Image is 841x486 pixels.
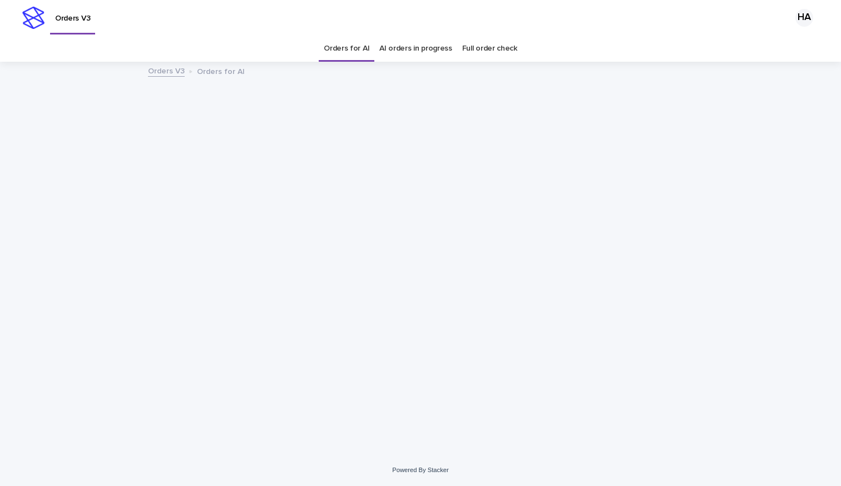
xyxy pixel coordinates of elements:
div: HA [795,9,813,27]
img: stacker-logo-s-only.png [22,7,44,29]
a: Powered By Stacker [392,467,448,473]
a: Orders V3 [148,64,185,77]
a: Full order check [462,36,517,62]
a: Orders for AI [324,36,369,62]
p: Orders for AI [197,65,245,77]
a: AI orders in progress [379,36,452,62]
